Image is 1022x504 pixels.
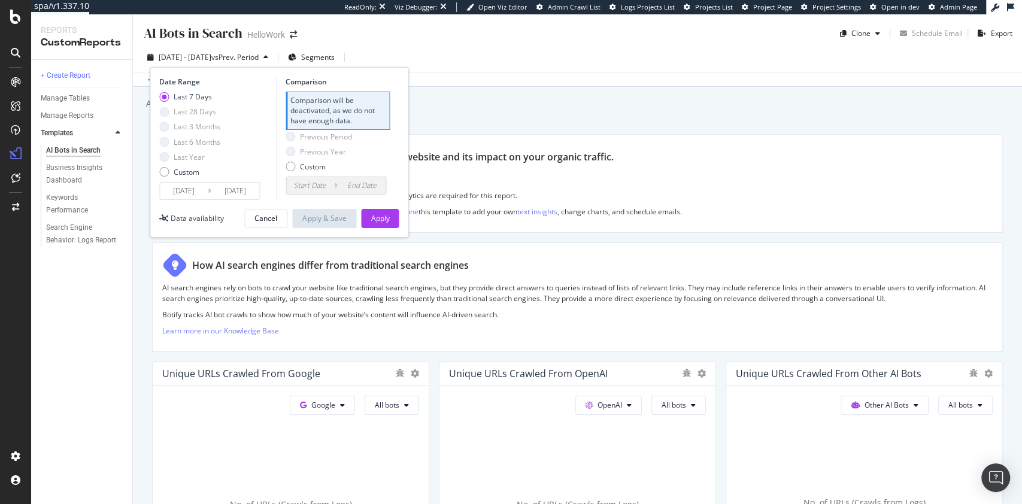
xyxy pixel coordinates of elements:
[41,69,124,82] a: + Create Report
[651,396,706,415] button: All bots
[211,183,259,199] input: End Date
[870,2,920,12] a: Open in dev
[881,2,920,11] span: Open in dev
[159,152,220,162] div: Last Year
[152,242,1003,352] div: How AI search engines differ from traditional search enginesAI search engines rely on bots to cra...
[41,92,124,105] a: Manage Tables
[159,167,220,177] div: Custom
[361,209,399,228] button: Apply
[695,2,733,11] span: Projects List
[152,134,1003,233] div: This report shows AI bot interaction with your website and its impact on your organic traffic.Gui...
[478,2,527,11] span: Open Viz Editor
[311,400,335,410] span: Google
[375,400,399,410] span: All bots
[46,162,115,187] div: Business Insights Dashboard
[371,213,389,223] div: Apply
[41,69,90,82] div: + Create Report
[449,368,608,379] div: Unique URLs Crawled from OpenAI
[286,77,390,87] div: Comparison
[517,207,557,217] a: text insights
[290,31,297,39] div: arrow-right-arrow-left
[46,192,113,217] div: Keywords Performance
[41,127,112,139] a: Templates
[812,2,861,11] span: Project Settings
[46,221,117,247] div: Search Engine Behavior: Logs Report
[41,110,93,122] div: Manage Reports
[174,137,220,147] div: Last 6 Months
[395,369,405,377] div: bug
[41,110,124,122] a: Manage Reports
[466,2,527,12] a: Open Viz Editor
[662,400,686,410] span: All bots
[338,177,386,194] input: End Date
[895,24,963,43] button: Schedule Email
[162,368,320,379] div: Unique URLs Crawled from Google
[46,221,124,247] a: Search Engine Behavior: Logs Report
[684,2,733,12] a: Projects List
[969,369,978,377] div: bug
[940,2,977,11] span: Admin Page
[46,144,124,157] a: AI Bots in Search
[286,177,334,194] input: Start Date
[41,127,73,139] div: Templates
[244,209,287,228] button: Cancel
[162,326,279,336] a: Learn more in our Knowledge Base
[344,2,377,12] div: ReadOnly:
[286,147,352,157] div: Previous Year
[395,2,438,12] div: Viz Debugger:
[621,2,675,11] span: Logs Projects List
[211,52,259,62] span: vs Prev. Period
[548,2,601,11] span: Admin Crawl List
[736,368,921,379] div: Unique URLs Crawled from Other AI Bots
[186,190,993,201] p: 🗂️ Your log data, , and third-party analytics are required for this report.
[801,2,861,12] a: Project Settings
[598,400,622,410] span: OpenAI
[365,396,419,415] button: All bots
[300,147,346,157] div: Previous Year
[742,2,792,12] a: Project Page
[948,400,973,410] span: All bots
[981,463,1010,492] div: Open Intercom Messenger
[174,107,216,117] div: Last 28 Days
[174,122,220,132] div: Last 3 Months
[46,192,124,217] a: Keywords Performance
[286,162,352,172] div: Custom
[162,283,993,303] p: AI search engines rely on bots to crawl your website like traditional search engines, but they pr...
[301,52,335,62] span: Segments
[302,213,346,223] div: Apply & Save
[46,144,101,157] div: AI Bots in Search
[300,132,352,142] div: Previous Period
[159,107,220,117] div: Last 28 Days
[682,369,692,377] div: bug
[991,28,1012,38] div: Export
[162,309,993,320] p: Botify tracks AI bot crawls to show how much of your website’s content will influence AI-driven s...
[575,396,642,415] button: OpenAI
[186,207,993,217] p: 🏗️ Change the period to look at longer trends, or this template to add your own , change charts, ...
[865,400,909,410] span: Other AI Bots
[973,24,1012,43] button: Export
[145,98,241,110] div: Add a short description
[41,36,123,50] div: CustomReports
[292,209,356,228] button: Apply & Save
[192,259,469,272] div: How AI search engines differ from traditional search engines
[841,396,929,415] button: Other AI Bots
[174,167,199,177] div: Custom
[938,396,993,415] button: All bots
[290,396,355,415] button: Google
[283,48,339,67] button: Segments
[159,92,220,102] div: Last 7 Days
[160,183,208,199] input: Start Date
[46,162,124,187] a: Business Insights Dashboard
[142,24,242,42] div: AI Bots in Search
[536,2,601,12] a: Admin Crawl List
[912,28,963,38] div: Schedule Email
[159,77,273,87] div: Date Range
[142,48,273,67] button: [DATE] - [DATE]vsPrev. Period
[41,24,123,36] div: Reports
[401,207,418,217] a: clone
[835,24,885,43] button: Clone
[159,122,220,132] div: Last 3 Months
[171,213,224,223] div: Data availability
[300,162,326,172] div: Custom
[254,213,277,223] div: Cancel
